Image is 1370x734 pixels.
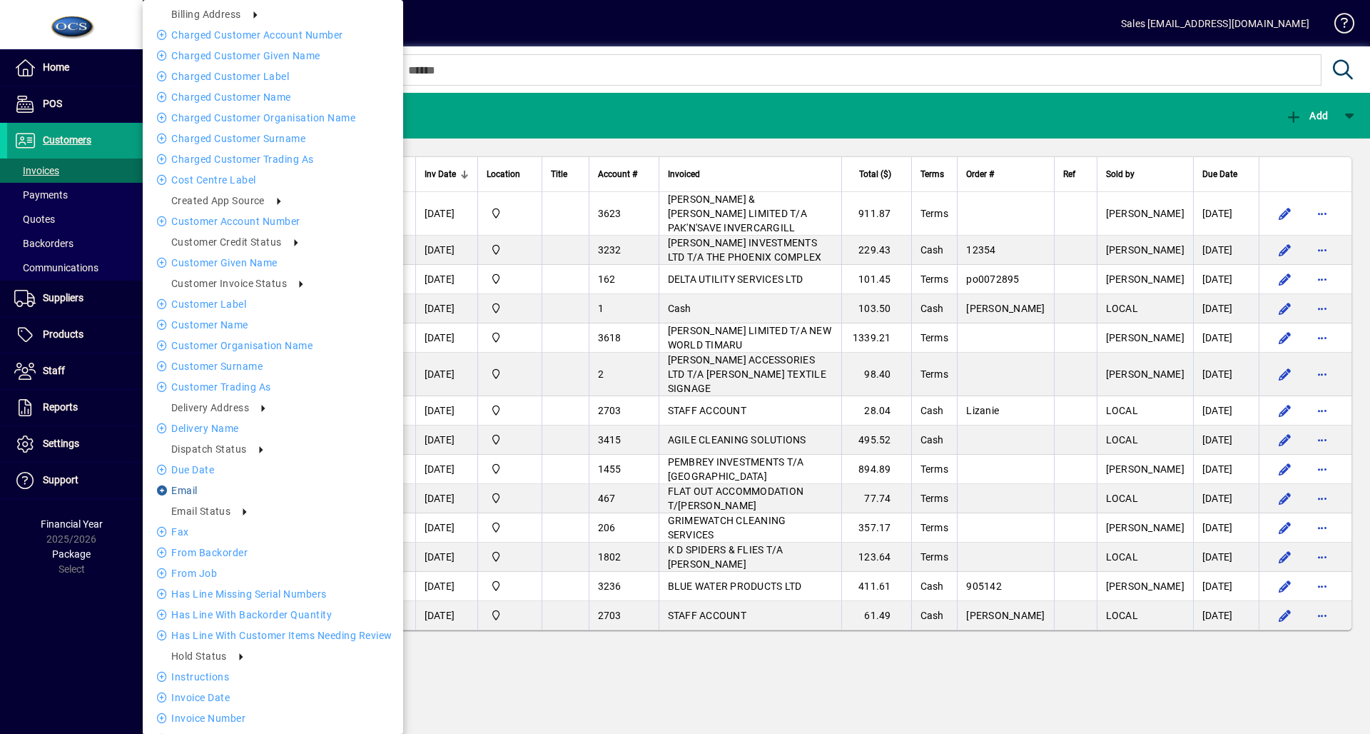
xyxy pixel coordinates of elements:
li: Customer Trading as [143,378,403,396]
li: Cost Centre Label [143,171,403,188]
li: Delivery name [143,420,403,437]
li: Charged Customer Trading as [143,151,403,168]
li: Customer Organisation name [143,337,403,354]
span: Customer credit status [171,236,282,248]
li: From Job [143,565,403,582]
span: Created App Source [171,195,265,206]
span: Email status [171,506,230,517]
li: Customer name [143,316,403,333]
span: Dispatch Status [171,443,247,455]
span: Delivery address [171,402,249,413]
span: Hold Status [171,650,227,662]
li: Invoice date [143,689,403,706]
li: Fax [143,523,403,541]
li: Has Line With Backorder Quantity [143,606,403,623]
li: Email [143,482,403,499]
li: Has Line With Customer Items Needing Review [143,627,403,644]
li: From Backorder [143,544,403,561]
li: Due date [143,461,403,478]
li: Instructions [143,668,403,685]
li: Charged Customer Account number [143,26,403,44]
li: Customer label [143,296,403,313]
li: Charged Customer Surname [143,130,403,147]
li: Customer Surname [143,358,403,375]
span: Customer Invoice Status [171,278,287,289]
li: Charged Customer Organisation name [143,109,403,126]
span: Billing address [171,9,241,20]
li: Customer Given name [143,254,403,271]
li: Charged Customer Given name [143,47,403,64]
li: Charged Customer name [143,89,403,106]
li: Charged Customer label [143,68,403,85]
li: Customer Account number [143,213,403,230]
li: Invoice number [143,710,403,727]
li: Has Line Missing Serial Numbers [143,585,403,603]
